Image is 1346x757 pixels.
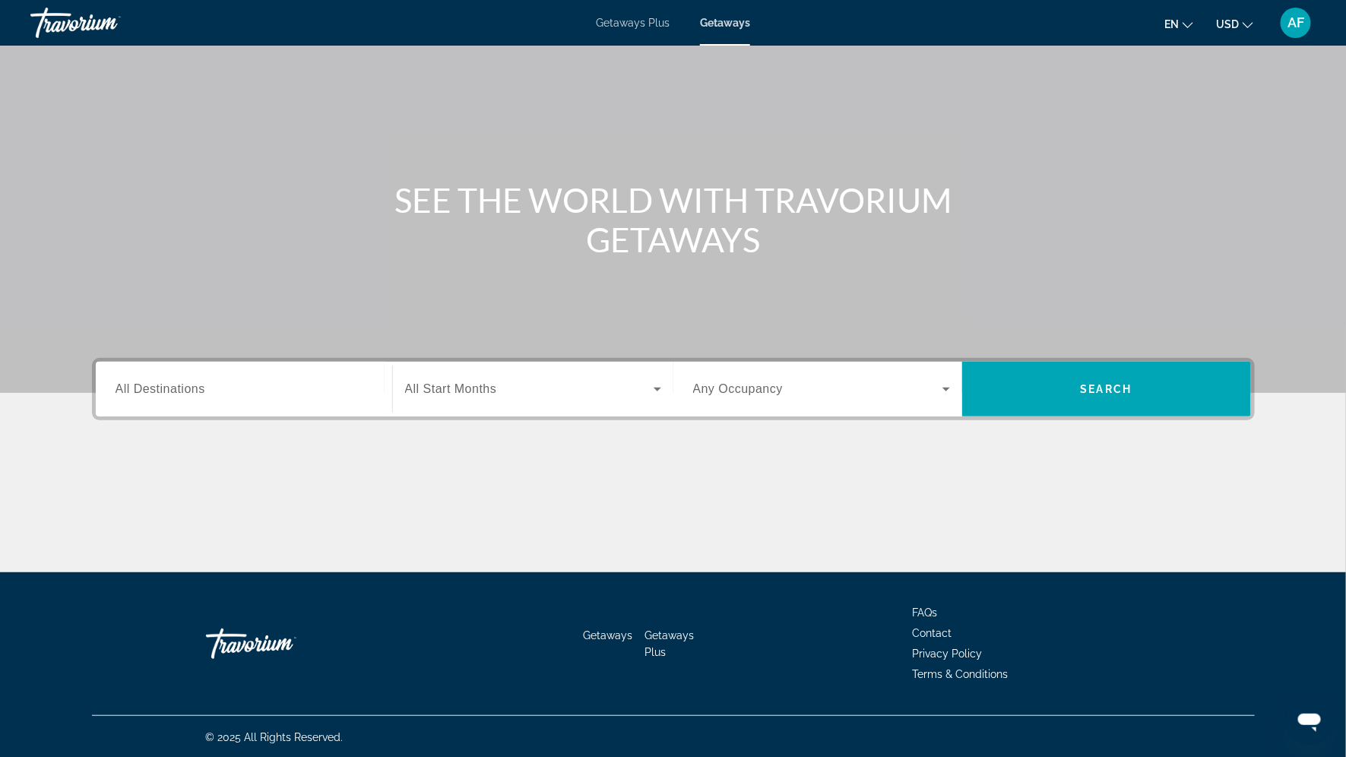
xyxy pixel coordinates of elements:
iframe: Button to launch messaging window [1285,696,1334,745]
a: Travorium [206,621,358,667]
a: Getaways [583,629,632,641]
a: Getaways [700,17,750,29]
button: Search [962,362,1251,417]
a: Travorium [30,3,182,43]
span: All Destinations [116,382,205,395]
span: AF [1287,15,1304,30]
button: Change language [1164,13,1193,35]
span: en [1164,18,1179,30]
span: Any Occupancy [693,382,784,395]
span: Search [1081,383,1132,395]
span: All Start Months [405,382,497,395]
span: USD [1216,18,1239,30]
h1: SEE THE WORLD WITH TRAVORIUM GETAWAYS [388,180,958,259]
a: Getaways Plus [596,17,670,29]
a: FAQs [913,607,938,619]
a: Terms & Conditions [913,668,1009,680]
a: Contact [913,627,952,639]
a: Getaways Plus [644,629,694,658]
button: Change currency [1216,13,1253,35]
span: © 2025 All Rights Reserved. [206,731,344,743]
button: User Menu [1276,7,1316,39]
a: Privacy Policy [913,648,983,660]
div: Search widget [96,362,1251,417]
